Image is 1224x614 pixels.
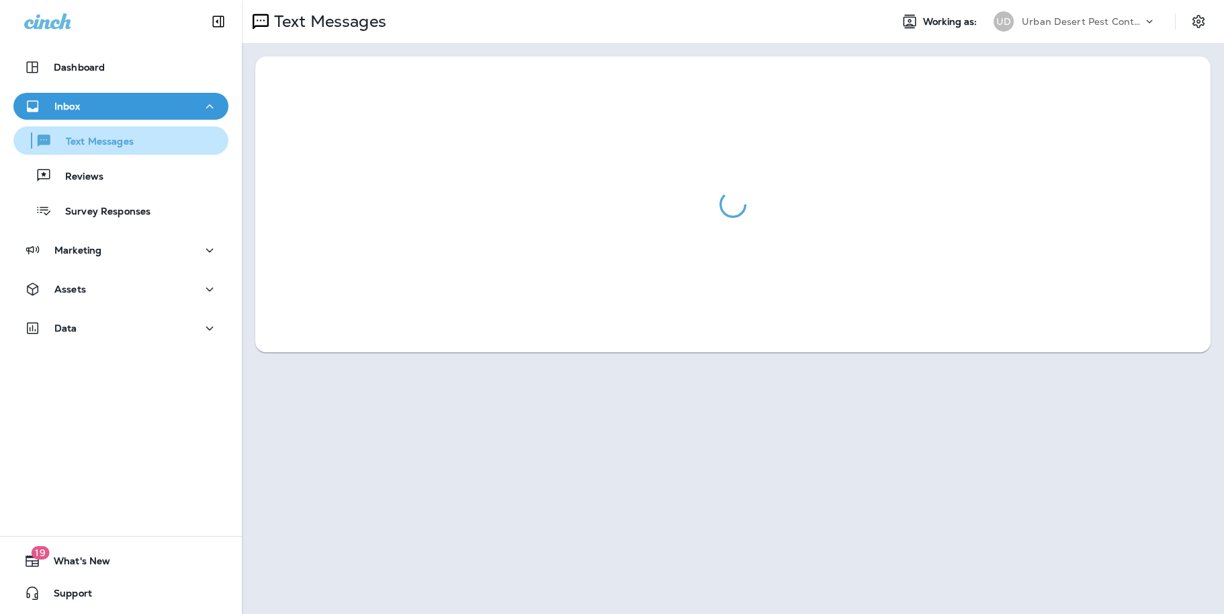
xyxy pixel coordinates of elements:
p: Dashboard [54,62,105,73]
p: Urban Desert Pest Control [1022,16,1143,27]
button: Marketing [13,237,228,264]
button: Settings [1186,9,1211,34]
button: Dashboard [13,54,228,81]
button: Assets [13,276,228,303]
button: Collapse Sidebar [200,8,237,35]
p: Survey Responses [52,206,150,219]
p: Data [54,323,77,334]
p: Reviews [52,171,103,184]
div: UD [994,11,1014,32]
button: Data [13,315,228,342]
span: Working as: [923,16,980,28]
button: 19What's New [13,547,228,574]
span: 19 [31,546,49,560]
p: Inbox [54,101,80,112]
span: What's New [40,555,110,572]
p: Marketing [54,245,101,256]
button: Inbox [13,93,228,120]
p: Text Messages [269,11,386,32]
button: Support [13,580,228,607]
span: Support [40,588,92,604]
button: Survey Responses [13,196,228,225]
button: Text Messages [13,126,228,155]
p: Assets [54,284,86,295]
button: Reviews [13,161,228,190]
p: Text Messages [52,136,134,149]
